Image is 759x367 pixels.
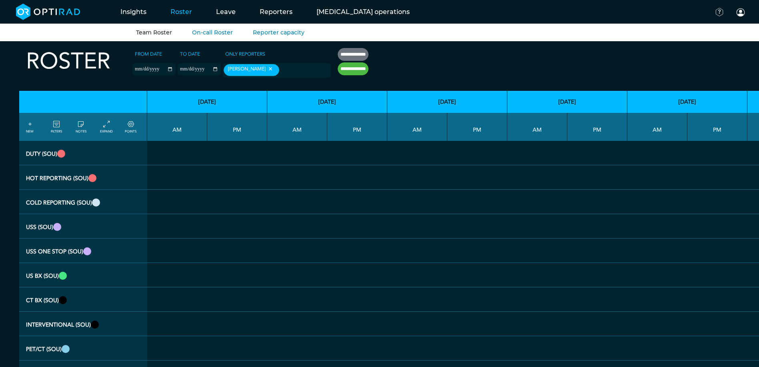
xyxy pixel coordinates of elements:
th: AM [267,113,327,141]
h2: Roster [26,48,110,75]
div: [PERSON_NAME] [224,64,279,76]
th: [DATE] [147,91,267,113]
th: US Bx (SOU) [19,263,147,287]
th: PM [567,113,627,141]
th: PM [687,113,747,141]
th: [DATE] [267,91,387,113]
th: AM [147,113,207,141]
label: To date [178,48,202,60]
a: Team Roster [136,29,172,36]
th: AM [627,113,687,141]
a: FILTERS [51,120,62,134]
th: PM [207,113,267,141]
th: PM [327,113,387,141]
th: PET/CT (SOU) [19,336,147,361]
th: AM [387,113,447,141]
th: AM [507,113,567,141]
a: collapse/expand expected points [125,120,136,134]
a: On-call Roster [192,29,233,36]
th: [DATE] [387,91,507,113]
input: null [281,67,321,74]
th: [DATE] [627,91,747,113]
button: Remove item: '76ffb0b0-8368-4612-a6db-cb43cc4bd3d0' [266,66,275,72]
th: Cold Reporting (SOU) [19,190,147,214]
img: brand-opti-rad-logos-blue-and-white-d2f68631ba2948856bd03f2d395fb146ddc8fb01b4b6e9315ea85fa773367... [16,4,80,20]
a: Reporter capacity [253,29,304,36]
th: PM [447,113,507,141]
a: show/hide notes [76,120,86,134]
a: NEW [26,120,34,134]
a: collapse/expand entries [100,120,113,134]
th: CT Bx (SOU) [19,287,147,312]
label: Only Reporters [223,48,268,60]
th: Hot Reporting (SOU) [19,165,147,190]
th: USS One Stop (SOU) [19,239,147,263]
th: Interventional (SOU) [19,312,147,336]
th: USS (SOU) [19,214,147,239]
th: Duty (SOU) [19,141,147,165]
label: From date [132,48,164,60]
th: [DATE] [507,91,627,113]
